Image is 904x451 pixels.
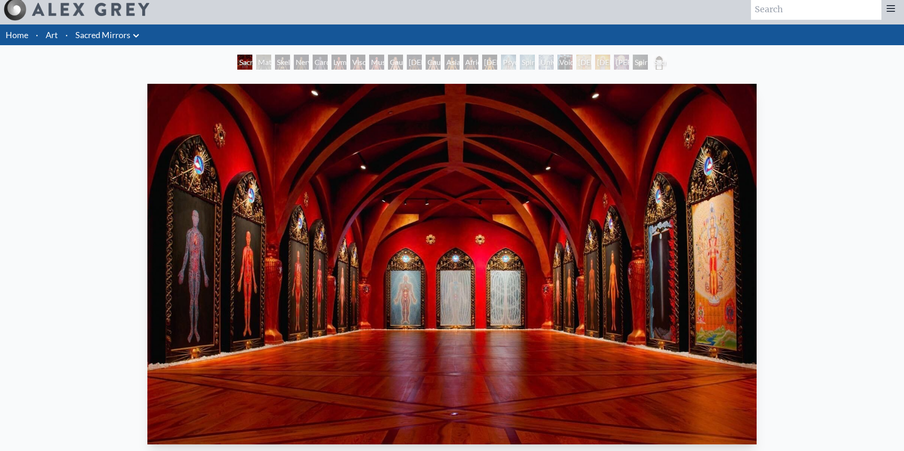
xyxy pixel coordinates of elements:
[652,55,667,70] div: Sacred Mirrors Frame
[256,55,271,70] div: Material World
[331,55,347,70] div: Lymphatic System
[595,55,610,70] div: [DEMOGRAPHIC_DATA]
[614,55,629,70] div: [PERSON_NAME]
[388,55,403,70] div: Caucasian Woman
[501,55,516,70] div: Psychic Energy System
[407,55,422,70] div: [DEMOGRAPHIC_DATA] Woman
[75,28,130,41] a: Sacred Mirrors
[237,55,252,70] div: Sacred Mirrors Room, [GEOGRAPHIC_DATA]
[46,28,58,41] a: Art
[520,55,535,70] div: Spiritual Energy System
[463,55,478,70] div: African Man
[350,55,365,70] div: Viscera
[62,24,72,45] li: ·
[482,55,497,70] div: [DEMOGRAPHIC_DATA] Woman
[539,55,554,70] div: Universal Mind Lattice
[576,55,591,70] div: [DEMOGRAPHIC_DATA]
[147,84,756,444] img: sacred-mirrors-room-entheon.jpg
[6,30,28,40] a: Home
[32,24,42,45] li: ·
[426,55,441,70] div: Caucasian Man
[275,55,290,70] div: Skeletal System
[313,55,328,70] div: Cardiovascular System
[633,55,648,70] div: Spiritual World
[294,55,309,70] div: Nervous System
[369,55,384,70] div: Muscle System
[557,55,573,70] div: Void Clear Light
[444,55,460,70] div: Asian Man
